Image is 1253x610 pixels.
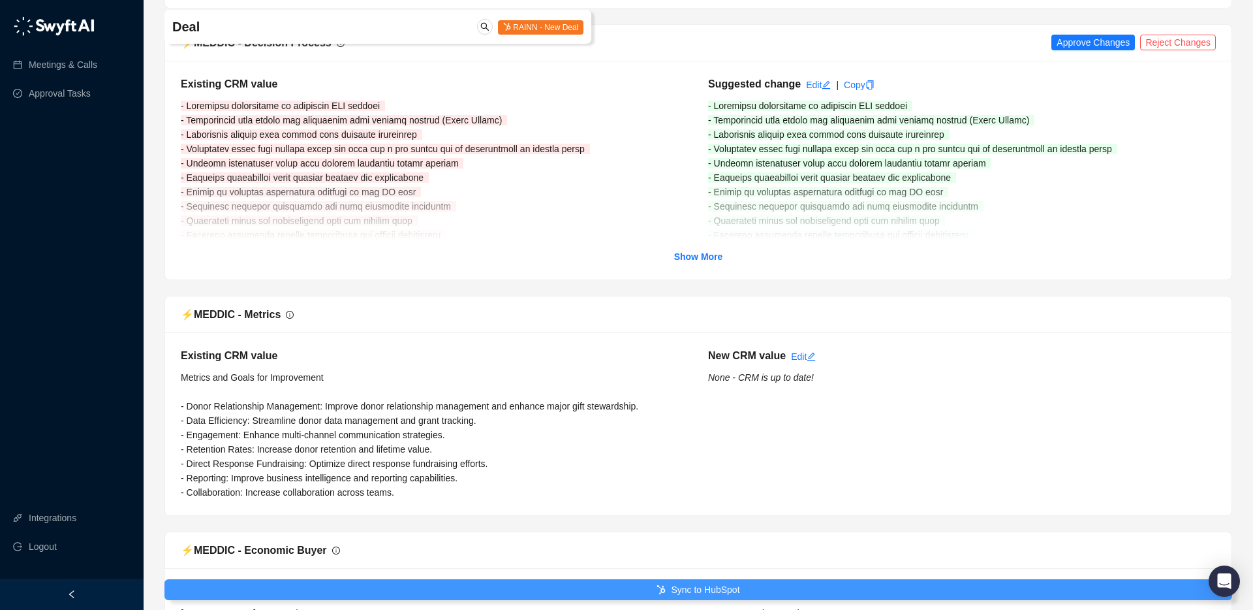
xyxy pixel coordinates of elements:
[181,76,688,92] h5: Existing CRM value
[708,76,801,92] h5: Suggested change
[29,52,97,78] a: Meetings & Calls
[13,542,22,551] span: logout
[1145,35,1211,50] span: Reject Changes
[164,579,1232,600] button: Sync to HubSpot
[822,80,831,89] span: edit
[480,22,489,31] span: search
[29,534,57,560] span: Logout
[286,311,294,319] span: info-circle
[1057,35,1130,50] span: Approve Changes
[836,78,839,92] div: |
[181,372,638,498] span: Metrics and Goals for Improvement - Donor Relationship Management: Improve donor relationship man...
[708,372,814,383] i: None - CRM is up to date!
[1209,566,1240,597] div: Open Intercom Messenger
[806,80,831,90] a: Edit
[844,80,874,90] a: Copy
[181,37,332,48] span: ⚡️ MEDDIC - Decision Process
[29,505,76,531] a: Integrations
[181,545,327,556] span: ⚡️ MEDDIC - Economic Buyer
[29,80,91,106] a: Approval Tasks
[181,309,281,320] span: ⚡️ MEDDIC - Metrics
[181,348,688,364] h5: Existing CRM value
[498,20,583,35] span: RAINN - New Deal
[67,590,76,599] span: left
[498,22,583,32] a: RAINN - New Deal
[13,16,95,36] img: logo-05li4sbe.png
[1051,35,1135,50] button: Approve Changes
[332,547,340,554] span: info-circle
[172,18,409,36] h4: Deal
[1140,35,1216,50] button: Reject Changes
[708,348,786,364] h5: New CRM value
[807,352,816,361] span: edit
[865,80,874,89] span: copy
[674,251,723,262] strong: Show More
[791,351,816,362] a: Edit
[671,583,739,597] span: Sync to HubSpot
